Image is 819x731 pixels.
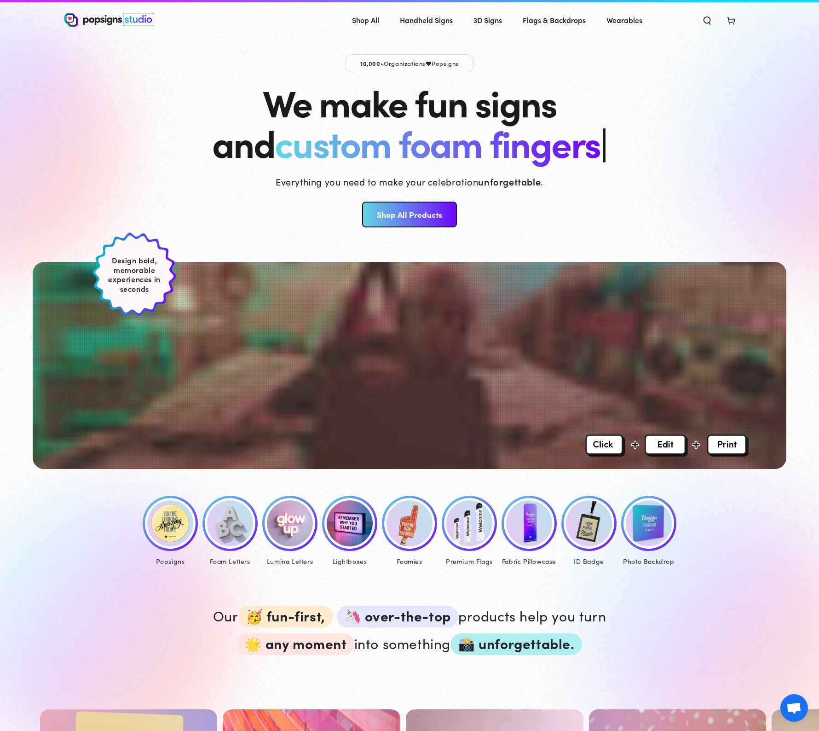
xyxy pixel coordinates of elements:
div: Lightboxes [322,556,377,567]
img: Photo Backdrop [626,500,672,546]
span: 🥳 fun-first, [238,606,333,627]
div: Premium Flags [442,556,497,567]
span: | [600,116,607,168]
span: 🌟 any moment [237,633,354,655]
span: Shop All [352,13,379,27]
span: 📸 unforgettable. [450,633,582,655]
a: Wearables [600,8,649,32]
img: Lumina Letters [267,500,313,546]
img: Popsigns Studio [64,13,154,27]
img: Premium Feather Flags [446,500,492,546]
a: Foamies® Foamies [380,496,439,568]
img: Overlay Image [585,435,749,457]
strong: unforgettable [478,175,541,188]
a: Flags & Backdrops [516,8,593,32]
img: Foamies® [386,500,433,546]
img: ID Badge [566,500,612,546]
a: Shop All Products [362,202,456,227]
img: Lumina Lightboxes [327,500,373,546]
div: Foam Letters [202,556,258,567]
a: Popsigns Popsigns [140,496,200,568]
span: Flags & Backdrops [523,13,586,27]
a: Foam Letters Foam Letters [200,496,260,568]
span: custom foam fingers [275,116,600,168]
p: Our products help you turn into something [202,600,617,655]
a: Lumina Lightboxes Lightboxes [320,496,380,568]
div: Foamies [382,556,437,567]
h1: We make fun signs and [212,81,607,162]
summary: Search our site [695,10,719,30]
span: 10,000+ [360,59,384,67]
a: Premium Feather Flags Premium Flags [439,496,499,568]
p: Organizations Popsigns [345,54,474,72]
img: Fabric Pillowcase [506,500,552,546]
a: Fabric Pillowcase Fabric Pillowcase [499,496,559,568]
div: ID Badge [561,556,617,567]
a: Handheld Signs [393,8,460,32]
p: Everything you need to make your celebration . [276,175,543,188]
span: 3D Signs [473,13,502,27]
span: Handheld Signs [400,13,453,27]
div: Fabric Pillowcase [502,556,557,567]
span: Wearables [606,13,642,27]
span: 🦄 over-the-top [337,606,458,627]
div: Photo Backdrop [621,556,676,567]
div: Lumina Letters [262,556,317,567]
a: 3D Signs [467,8,509,32]
a: Lumina Letters Lumina Letters [260,496,320,568]
div: Popsigns [143,556,198,567]
img: Popsigns [147,500,193,546]
a: Shop All [345,8,386,32]
a: Open chat [780,694,808,722]
img: Foam Letters [207,500,253,546]
a: ID Badge ID Badge [559,496,619,568]
a: Photo Backdrop Photo Backdrop [619,496,679,568]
